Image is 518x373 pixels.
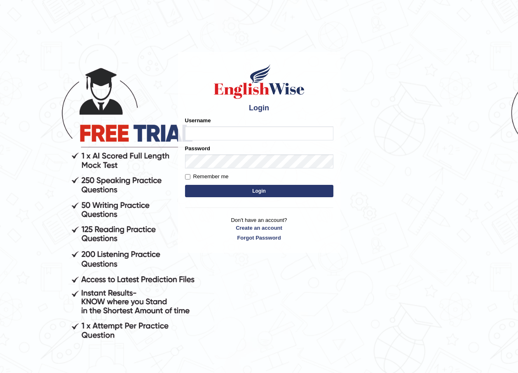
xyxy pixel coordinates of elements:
[185,234,333,242] a: Forgot Password
[185,117,211,124] label: Username
[185,216,333,242] p: Don't have an account?
[185,224,333,232] a: Create an account
[185,174,190,180] input: Remember me
[185,104,333,112] h4: Login
[212,63,306,100] img: Logo of English Wise sign in for intelligent practice with AI
[185,173,229,181] label: Remember me
[185,145,210,152] label: Password
[185,185,333,197] button: Login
